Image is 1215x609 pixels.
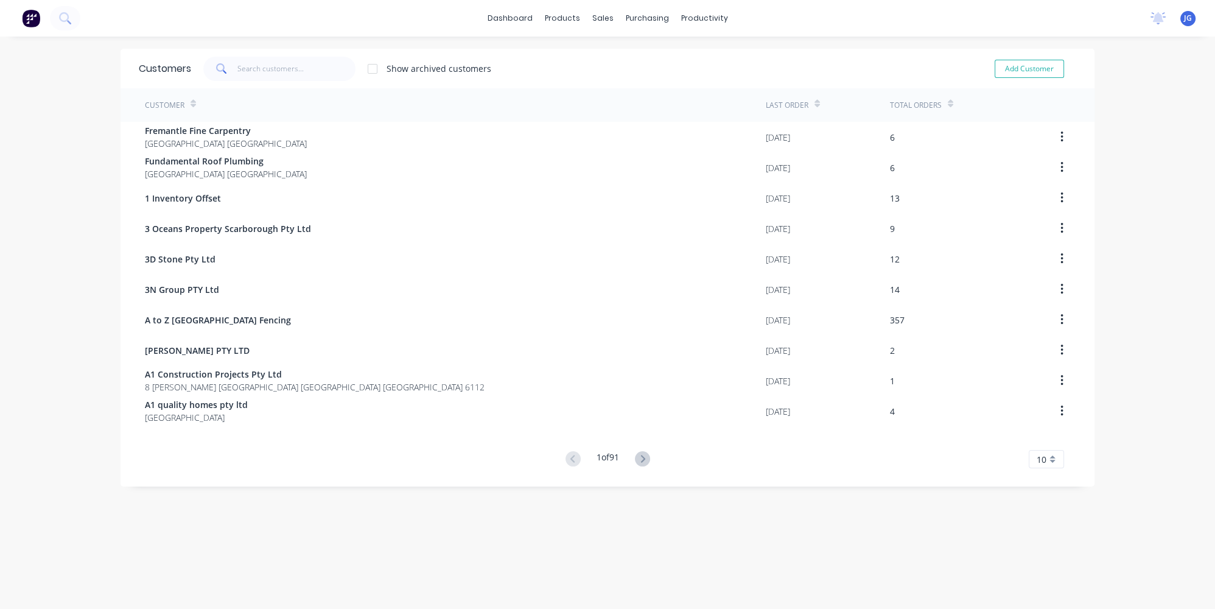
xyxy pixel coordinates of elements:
[145,283,219,296] span: 3N Group PTY Ltd
[22,9,40,27] img: Factory
[1184,13,1192,24] span: JG
[890,344,895,357] div: 2
[145,411,248,424] span: [GEOGRAPHIC_DATA]
[890,222,895,235] div: 9
[237,57,356,81] input: Search customers...
[766,222,790,235] div: [DATE]
[145,137,307,150] span: [GEOGRAPHIC_DATA] [GEOGRAPHIC_DATA]
[145,381,485,393] span: 8 [PERSON_NAME] [GEOGRAPHIC_DATA] [GEOGRAPHIC_DATA] [GEOGRAPHIC_DATA] 6112
[481,9,539,27] a: dashboard
[766,253,790,266] div: [DATE]
[597,451,619,468] div: 1 of 91
[890,405,895,418] div: 4
[995,60,1064,78] button: Add Customer
[145,314,291,326] span: A to Z [GEOGRAPHIC_DATA] Fencing
[766,100,808,111] div: Last Order
[890,375,895,387] div: 1
[145,368,485,381] span: A1 Construction Projects Pty Ltd
[766,161,790,174] div: [DATE]
[890,253,900,266] div: 12
[890,314,905,326] div: 357
[766,314,790,326] div: [DATE]
[766,405,790,418] div: [DATE]
[145,155,307,167] span: Fundamental Roof Plumbing
[766,344,790,357] div: [DATE]
[145,192,221,205] span: 1 Inventory Offset
[586,9,620,27] div: sales
[890,100,942,111] div: Total Orders
[890,131,895,144] div: 6
[890,192,900,205] div: 13
[1037,453,1046,466] span: 10
[766,131,790,144] div: [DATE]
[890,161,895,174] div: 6
[539,9,586,27] div: products
[766,283,790,296] div: [DATE]
[145,253,215,266] span: 3D Stone Pty Ltd
[145,222,311,235] span: 3 Oceans Property Scarborough Pty Ltd
[145,398,248,411] span: A1 quality homes pty ltd
[145,124,307,137] span: Fremantle Fine Carpentry
[145,167,307,180] span: [GEOGRAPHIC_DATA] [GEOGRAPHIC_DATA]
[766,192,790,205] div: [DATE]
[145,344,250,357] span: [PERSON_NAME] PTY LTD
[766,375,790,387] div: [DATE]
[890,283,900,296] div: 14
[675,9,734,27] div: productivity
[139,62,191,76] div: Customers
[620,9,675,27] div: purchasing
[145,100,184,111] div: Customer
[387,62,491,75] div: Show archived customers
